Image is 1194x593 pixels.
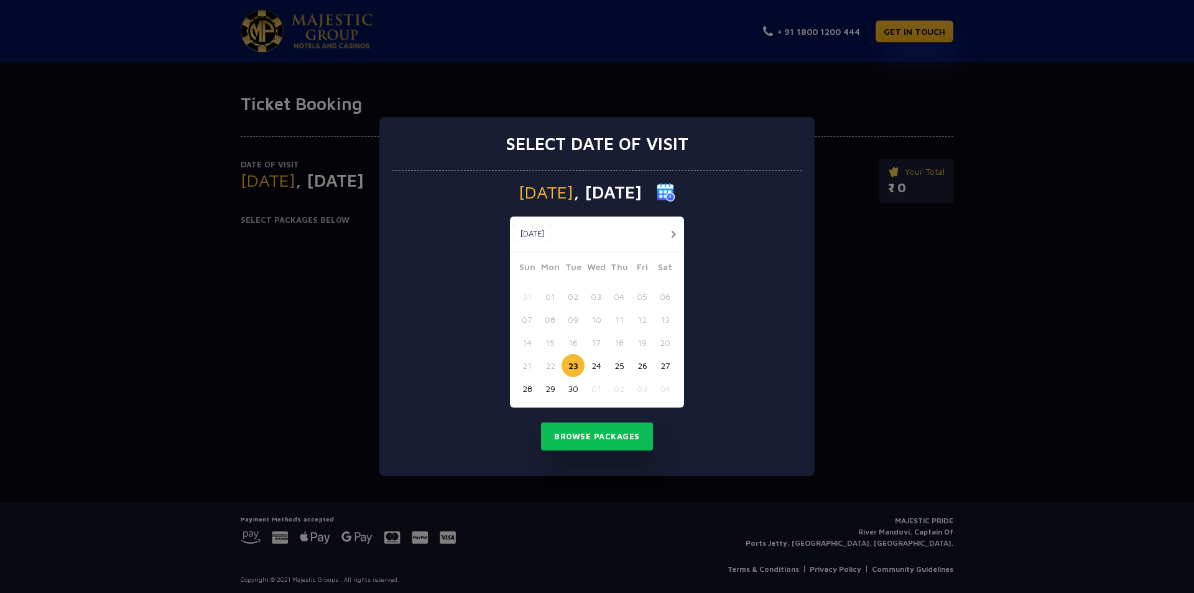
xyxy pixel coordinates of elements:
span: Tue [562,260,585,278]
span: Sat [654,260,677,278]
span: [DATE] [519,184,573,201]
button: 22 [539,354,562,377]
span: Sun [516,260,539,278]
button: 09 [562,308,585,331]
button: Browse Packages [541,423,653,451]
button: 01 [585,377,608,400]
button: 02 [608,377,631,400]
button: 01 [539,285,562,308]
button: 21 [516,354,539,377]
button: 11 [608,308,631,331]
button: 25 [608,354,631,377]
button: 27 [654,354,677,377]
button: 16 [562,331,585,354]
button: 10 [585,308,608,331]
span: Fri [631,260,654,278]
img: calender icon [657,183,675,202]
button: 02 [562,285,585,308]
button: 29 [539,377,562,400]
button: 30 [562,377,585,400]
button: 19 [631,331,654,354]
button: 28 [516,377,539,400]
span: Mon [539,260,562,278]
span: Wed [585,260,608,278]
button: 03 [585,285,608,308]
button: 26 [631,354,654,377]
button: [DATE] [513,225,551,243]
button: 15 [539,331,562,354]
button: 31 [516,285,539,308]
button: 04 [608,285,631,308]
button: 14 [516,331,539,354]
button: 12 [631,308,654,331]
button: 23 [562,354,585,377]
span: Thu [608,260,631,278]
button: 17 [585,331,608,354]
button: 24 [585,354,608,377]
button: 20 [654,331,677,354]
button: 06 [654,285,677,308]
button: 13 [654,308,677,331]
button: 08 [539,308,562,331]
span: , [DATE] [573,184,642,201]
button: 18 [608,331,631,354]
button: 07 [516,308,539,331]
h3: Select date of visit [506,133,688,154]
button: 05 [631,285,654,308]
button: 04 [654,377,677,400]
button: 03 [631,377,654,400]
